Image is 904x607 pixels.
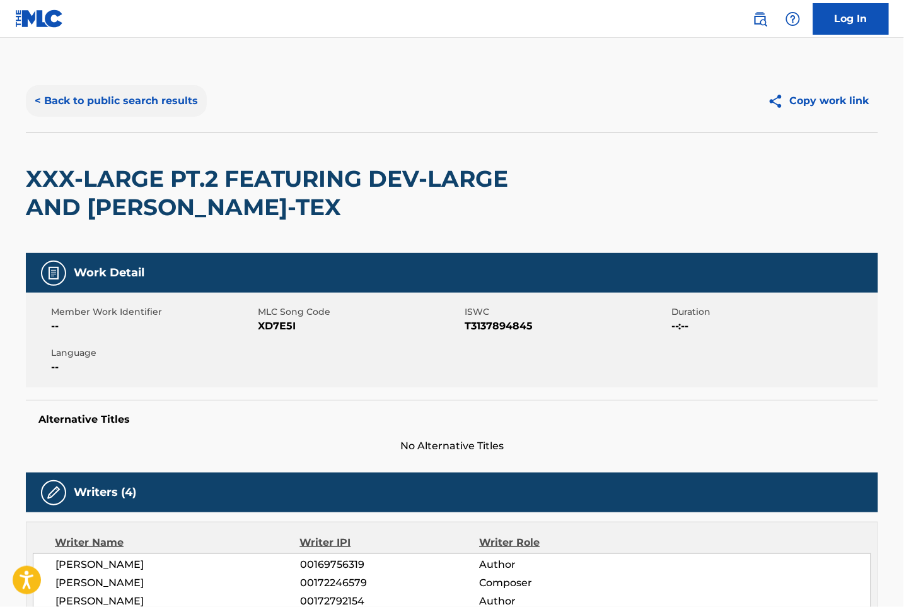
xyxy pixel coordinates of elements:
span: --:-- [671,319,875,334]
span: Member Work Identifier [51,305,255,319]
span: MLC Song Code [258,305,461,319]
span: T3137894845 [465,319,668,334]
img: Writers [46,485,61,500]
span: XD7E5I [258,319,461,334]
span: Duration [671,305,875,319]
img: Copy work link [768,93,790,109]
h5: Writers (4) [74,485,136,500]
div: Writer Role [479,535,642,550]
h2: XXX-LARGE PT.2 FEATURING DEV-LARGE AND [PERSON_NAME]-TEX [26,165,537,221]
h5: Work Detail [74,266,144,280]
img: Work Detail [46,266,61,281]
span: -- [51,360,255,375]
img: MLC Logo [15,9,64,28]
div: Writer Name [55,535,300,550]
span: [PERSON_NAME] [55,575,300,591]
span: -- [51,319,255,334]
button: < Back to public search results [26,85,207,117]
div: Help [780,6,806,32]
span: No Alternative Titles [26,439,878,454]
span: ISWC [465,305,668,319]
span: Author [479,557,642,572]
img: help [785,11,801,27]
button: Copy work link [759,85,878,117]
h5: Alternative Titles [38,413,866,426]
span: 00172246579 [300,575,479,591]
div: Writer IPI [300,535,480,550]
a: Public Search [748,6,773,32]
span: [PERSON_NAME] [55,557,300,572]
img: search [753,11,768,27]
a: Log In [813,3,889,35]
span: Language [51,346,255,360]
span: 00169756319 [300,557,479,572]
span: Composer [479,575,642,591]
